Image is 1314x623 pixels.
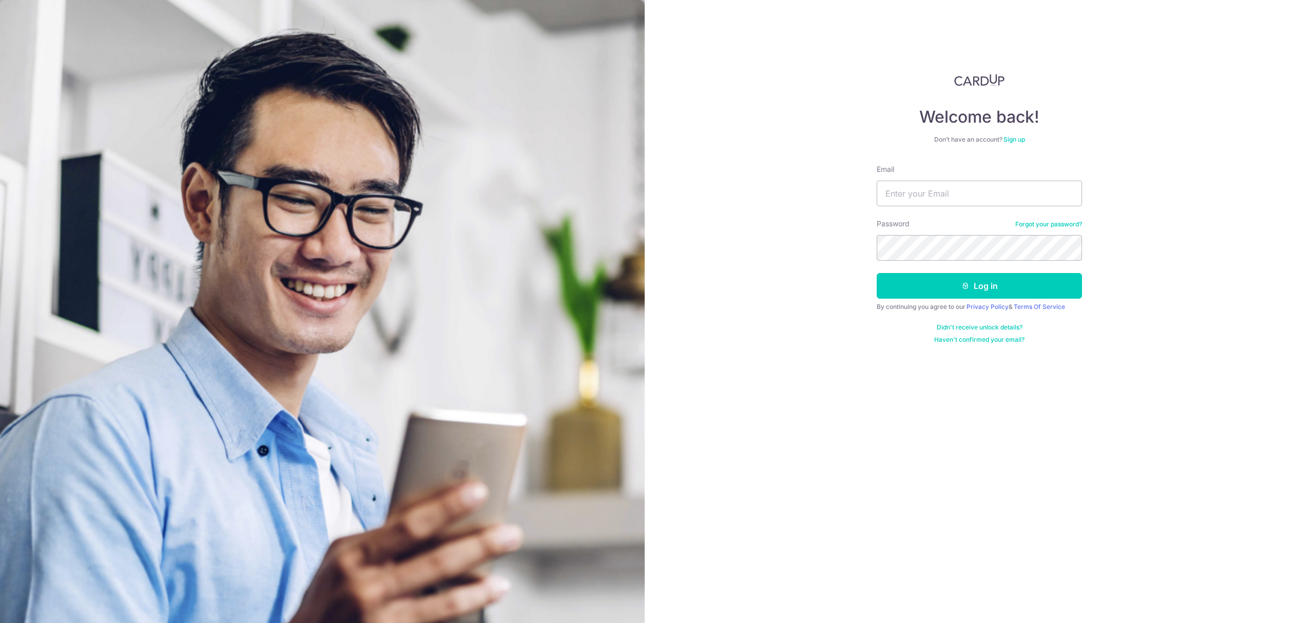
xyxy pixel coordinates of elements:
a: Haven't confirmed your email? [934,336,1025,344]
a: Didn't receive unlock details? [937,323,1022,332]
label: Password [877,219,910,229]
label: Email [877,164,894,174]
input: Enter your Email [877,181,1082,206]
a: Privacy Policy [967,303,1009,310]
div: Don’t have an account? [877,135,1082,144]
a: Terms Of Service [1014,303,1065,310]
h4: Welcome back! [877,107,1082,127]
div: By continuing you agree to our & [877,303,1082,311]
a: Sign up [1003,135,1025,143]
button: Log in [877,273,1082,299]
a: Forgot your password? [1015,220,1082,228]
img: CardUp Logo [954,74,1004,86]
